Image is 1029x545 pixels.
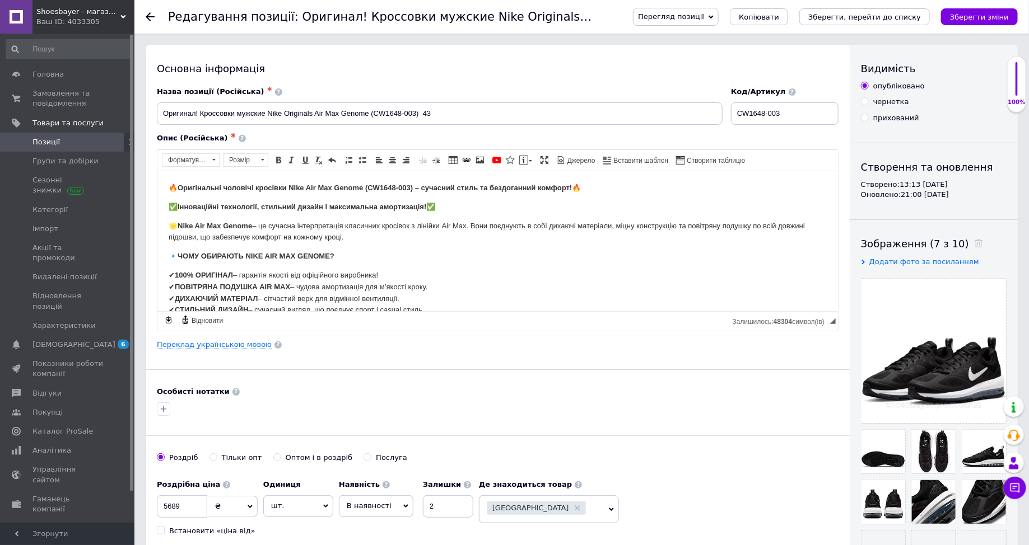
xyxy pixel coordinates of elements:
h1: Редагування позиції: Оригинал! Кроссовки мужские Nike Originals Air Max Genome (CW1648-003) 43 [168,10,790,24]
strong: ПОВІТРЯНА ПОДУШКА AIR MAX [17,111,133,120]
p: 🔹 [11,79,669,91]
a: Зменшити відступ [417,154,429,166]
strong: Інноваційні технології, стильний дизайн і максимальна амортизація! [20,31,269,40]
span: [DEMOGRAPHIC_DATA] [32,340,115,350]
button: Копіювати [730,8,788,25]
span: Додати фото за посиланням [869,257,979,266]
a: По правому краю [400,154,412,166]
button: Зберегти, перейти до списку [799,8,930,25]
div: Видимість [861,62,1007,76]
span: Перегляд позиції [638,12,704,21]
a: Збільшити відступ [430,154,443,166]
strong: Nike Air Max Genome [20,50,95,59]
div: чернетка [873,97,909,107]
b: Одиниця [263,480,301,488]
p: 🌟 – це сучасна інтерпретація класичних кросівок з лінійки Air Max. Вони поєднують в собі дихаючі ... [11,49,669,73]
a: Вставити іконку [504,154,516,166]
span: Акції та промокоди [32,243,104,263]
span: Групи та добірки [32,156,99,166]
span: Відгуки [32,388,62,398]
span: ✱ [267,86,272,93]
button: Чат з покупцем [1004,477,1026,499]
span: Сезонні знижки [32,175,104,195]
span: Замовлення та повідомлення [32,88,104,109]
div: прихований [873,113,919,123]
body: Редактор, 711952DC-8E18-4D84-B9A5-16AB0B6C7DE9 [11,11,669,478]
a: Вставити шаблон [602,154,671,166]
button: Зберегти зміни [941,8,1018,25]
strong: ДИХАЮЧИЙ МАТЕРІАЛ [17,123,100,131]
span: Форматування [162,154,208,166]
strong: СТИЛЬНИЙ ДИЗАЙН [17,134,91,143]
input: Пошук [6,39,132,59]
strong: 100% ОРИГІНАЛ [17,100,76,108]
a: Розмір [223,153,268,167]
a: Зображення [474,154,486,166]
div: Створення та оновлення [861,160,1007,174]
a: Вставити/видалити нумерований список [343,154,355,166]
a: Жирний (⌘+B) [272,154,285,166]
div: Тільки опт [222,453,262,463]
div: Кiлькiсть символiв [733,315,830,326]
span: Головна [32,69,64,79]
span: ₴ [215,502,221,510]
a: Вставити повідомлення [518,154,534,166]
div: Встановити «ціна від» [169,526,255,536]
span: Видалені позиції [32,272,97,282]
a: Вставити/видалити маркований список [356,154,369,166]
b: Де знаходиться товар [479,480,572,488]
span: Каталог ProSale [32,426,93,436]
p: ✅ ✅ [11,30,669,42]
div: Зображення (7 з 10) [861,237,1007,251]
a: Переклад українською мовою [157,340,272,349]
span: Характеристики [32,321,96,331]
b: Наявність [339,480,380,488]
span: [GEOGRAPHIC_DATA] [492,504,569,511]
span: В наявності [347,501,392,510]
span: Категорії [32,205,68,215]
input: 0 [157,495,207,518]
span: Створити таблицю [685,156,745,166]
i: Зберегти, перейти до списку [808,13,921,21]
a: Таблиця [447,154,459,166]
a: Додати відео з YouTube [491,154,503,166]
p: 🔥 🔥 [11,11,669,23]
span: Вставити шаблон [612,156,669,166]
a: Форматування [162,153,220,167]
a: Курсив (⌘+I) [286,154,298,166]
div: Основна інформація [157,62,839,76]
div: Повернутися назад [146,12,155,21]
b: Роздрібна ціна [157,480,220,488]
span: Опис (Російська) [157,134,228,142]
div: Оновлено: 21:00 [DATE] [861,190,1007,200]
span: шт. [263,495,333,516]
span: Імпорт [32,224,58,234]
strong: Оригінальні чоловічі кросівки Nike Air Max Genome (CW1648-003) – сучасний стиль та бездоганний ко... [20,12,415,21]
div: Оптом і в роздріб [286,453,353,463]
span: Потягніть для зміни розмірів [830,318,836,324]
span: ✱ [231,132,236,139]
span: Назва позиції (Російська) [157,87,264,96]
span: Розмір [224,154,257,166]
span: 48304 [774,318,792,326]
p: ✔ – гарантія якості від офіційного виробника! ✔ – чудова амортизація для м’якості кроку. ✔ – сітч... [11,98,669,145]
span: Відновити [190,316,223,326]
a: Повернути (⌘+Z) [326,154,338,166]
b: Залишки [423,480,461,488]
a: Підкреслений (⌘+U) [299,154,311,166]
input: Наприклад, H&M жіноча сукня зелена 38 розмір вечірня максі з блискітками [157,102,723,125]
span: Покупці [32,407,63,417]
a: По центру [387,154,399,166]
span: Аналітика [32,445,71,455]
span: Копіювати [739,13,779,21]
div: Роздріб [169,453,198,463]
a: Видалити форматування [313,154,325,166]
a: По лівому краю [373,154,385,166]
div: Створено: 13:13 [DATE] [861,180,1007,190]
div: опубліковано [873,81,925,91]
span: Код/Артикул [731,87,786,96]
iframe: Редактор, 711952DC-8E18-4D84-B9A5-16AB0B6C7DE9 [157,171,838,311]
a: Створити таблицю [674,154,747,166]
b: Особисті нотатки [157,387,230,396]
span: Гаманець компанії [32,494,104,514]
